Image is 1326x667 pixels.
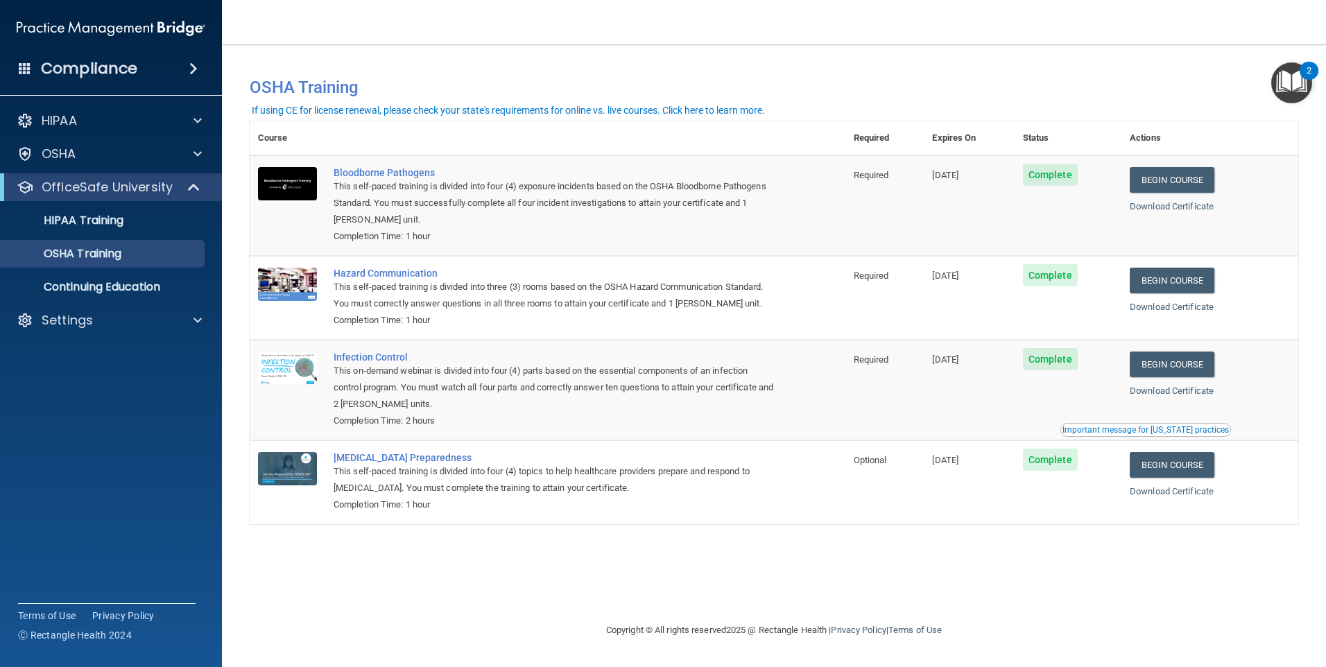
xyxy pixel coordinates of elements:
[334,178,776,228] div: This self-paced training is divided into four (4) exposure incidents based on the OSHA Bloodborne...
[1023,449,1078,471] span: Complete
[334,312,776,329] div: Completion Time: 1 hour
[42,312,93,329] p: Settings
[334,167,776,178] a: Bloodborne Pathogens
[334,228,776,245] div: Completion Time: 1 hour
[854,170,889,180] span: Required
[17,15,205,42] img: PMB logo
[1023,164,1078,186] span: Complete
[1130,452,1214,478] a: Begin Course
[17,179,201,196] a: OfficeSafe University
[334,363,776,413] div: This on-demand webinar is divided into four (4) parts based on the essential components of an inf...
[1023,264,1078,286] span: Complete
[1015,121,1121,155] th: Status
[9,247,121,261] p: OSHA Training
[17,146,202,162] a: OSHA
[18,628,132,642] span: Ⓒ Rectangle Health 2024
[1062,426,1229,434] div: Important message for [US_STATE] practices
[334,452,776,463] a: [MEDICAL_DATA] Preparedness
[888,625,942,635] a: Terms of Use
[42,112,77,129] p: HIPAA
[42,146,76,162] p: OSHA
[9,214,123,227] p: HIPAA Training
[334,413,776,429] div: Completion Time: 2 hours
[845,121,924,155] th: Required
[18,609,76,623] a: Terms of Use
[17,112,202,129] a: HIPAA
[1060,423,1231,437] button: Read this if you are a dental practitioner in the state of CA
[250,121,325,155] th: Course
[252,105,765,115] div: If using CE for license renewal, please check your state's requirements for online vs. live cours...
[1121,121,1298,155] th: Actions
[1130,167,1214,193] a: Begin Course
[932,170,958,180] span: [DATE]
[1271,62,1312,103] button: Open Resource Center, 2 new notifications
[1307,71,1311,89] div: 2
[1130,352,1214,377] a: Begin Course
[41,59,137,78] h4: Compliance
[334,463,776,496] div: This self-paced training is divided into four (4) topics to help healthcare providers prepare and...
[1130,268,1214,293] a: Begin Course
[1130,201,1214,211] a: Download Certificate
[9,280,198,294] p: Continuing Education
[521,608,1027,652] div: Copyright © All rights reserved 2025 @ Rectangle Health | |
[334,279,776,312] div: This self-paced training is divided into three (3) rooms based on the OSHA Hazard Communication S...
[17,312,202,329] a: Settings
[1130,486,1214,496] a: Download Certificate
[334,268,776,279] a: Hazard Communication
[334,496,776,513] div: Completion Time: 1 hour
[932,270,958,281] span: [DATE]
[932,354,958,365] span: [DATE]
[831,625,886,635] a: Privacy Policy
[250,103,767,117] button: If using CE for license renewal, please check your state's requirements for online vs. live cours...
[1130,386,1214,396] a: Download Certificate
[1023,348,1078,370] span: Complete
[932,455,958,465] span: [DATE]
[334,352,776,363] a: Infection Control
[854,455,887,465] span: Optional
[924,121,1014,155] th: Expires On
[250,78,1298,97] h4: OSHA Training
[1130,302,1214,312] a: Download Certificate
[42,179,173,196] p: OfficeSafe University
[854,270,889,281] span: Required
[854,354,889,365] span: Required
[92,609,155,623] a: Privacy Policy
